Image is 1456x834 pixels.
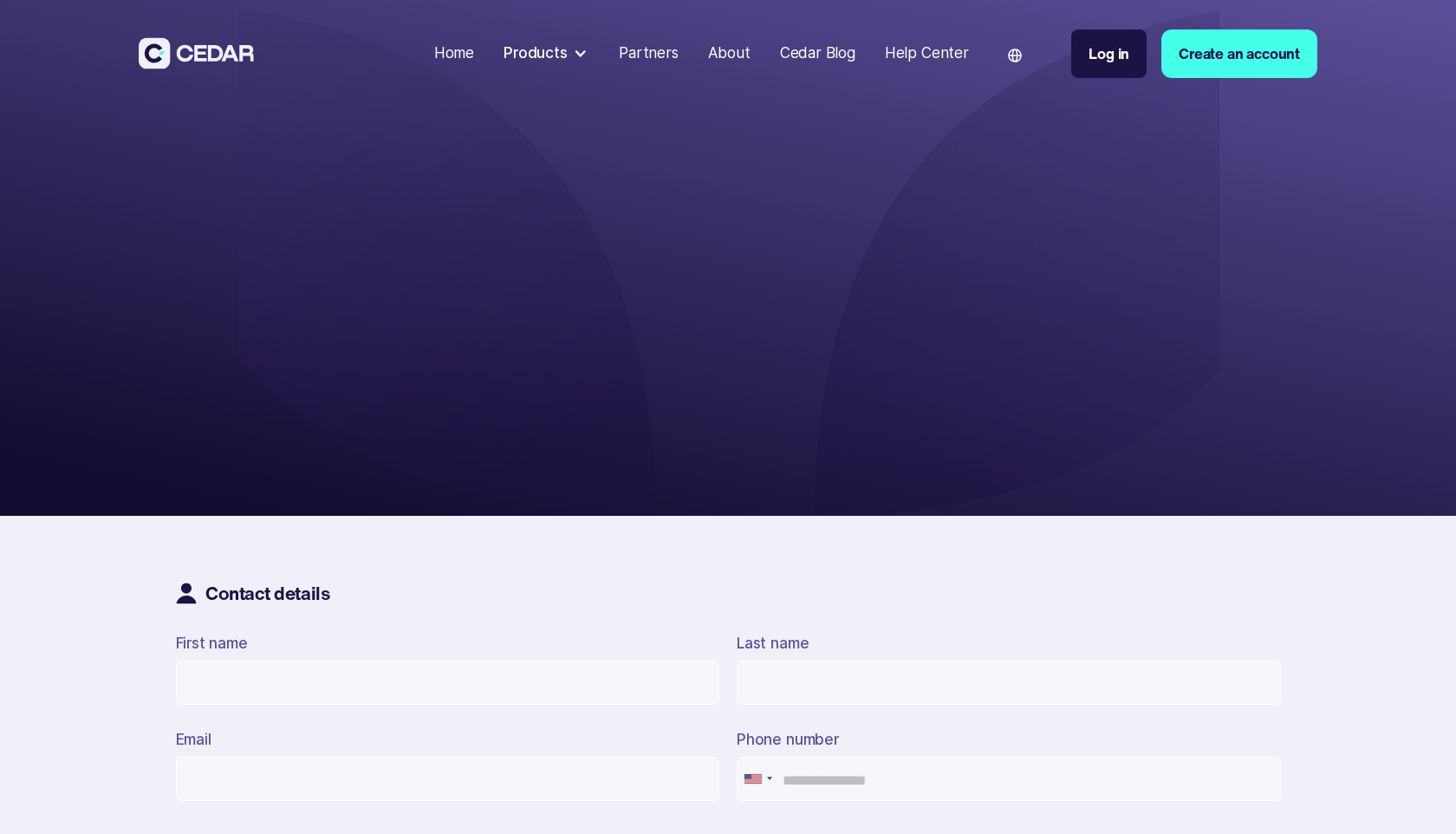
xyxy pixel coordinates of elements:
[708,42,751,65] div: About
[700,34,757,74] a: About
[737,635,809,653] label: Last name
[497,36,597,73] div: Products
[426,34,481,74] a: Home
[612,34,686,74] a: Partners
[1071,29,1147,78] a: Log in
[1089,42,1129,65] div: Log in
[738,758,777,800] div: United States: +1
[1008,49,1022,62] img: world icon
[619,42,679,65] div: Partners
[780,42,855,65] div: Cedar Blog
[197,583,330,605] h2: Contact details
[1161,29,1317,78] a: Create an account
[434,42,474,65] div: Home
[504,42,568,65] div: Products
[772,34,862,74] a: Cedar Blog
[176,731,211,749] label: Email
[176,635,248,653] label: First name
[877,34,976,74] a: Help Center
[885,42,969,65] div: Help Center
[737,731,839,749] label: Phone number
